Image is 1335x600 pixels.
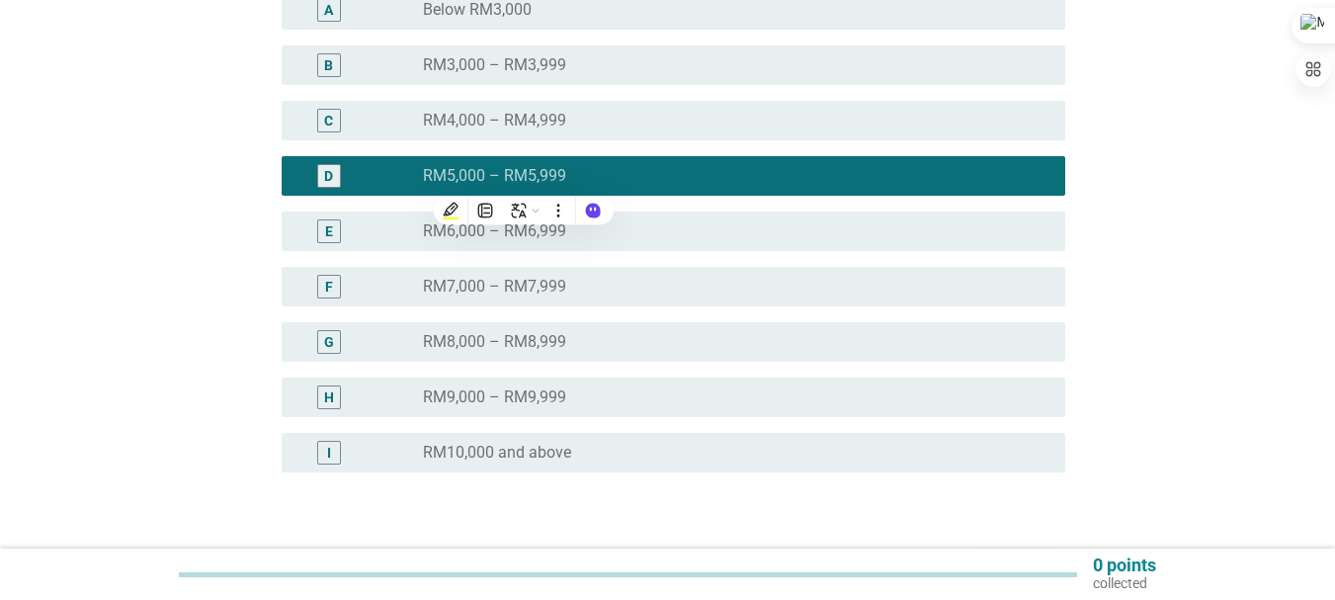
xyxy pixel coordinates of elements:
div: C [324,111,333,131]
label: RM8,000 – RM8,999 [423,332,566,352]
label: RM10,000 and above [423,443,571,463]
label: RM5,000 – RM5,999 [423,166,566,186]
label: RM7,000 – RM7,999 [423,277,566,297]
div: D [324,166,333,187]
label: RM4,000 – RM4,999 [423,111,566,130]
div: G [324,332,334,353]
div: E [325,221,333,242]
div: I [327,443,331,464]
label: RM9,000 – RM9,999 [423,387,566,407]
div: H [324,387,334,408]
label: RM6,000 – RM6,999 [423,221,566,241]
label: RM3,000 – RM3,999 [423,55,566,75]
div: F [325,277,333,298]
div: B [324,55,333,76]
p: collected [1093,574,1156,592]
p: 0 points [1093,557,1156,574]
